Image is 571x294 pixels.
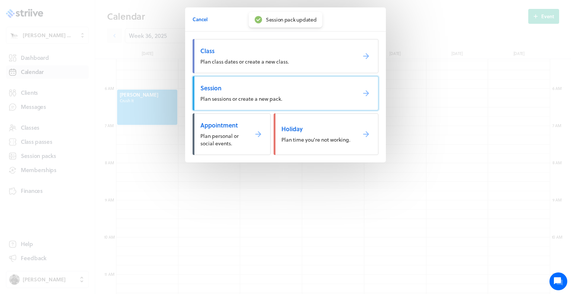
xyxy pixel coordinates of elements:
[193,16,208,23] span: Cancel
[12,87,137,101] button: New conversation
[200,132,239,147] span: Plan personal or social events.
[11,49,138,73] h2: We're here to help. Ask us anything!
[281,125,350,133] span: Holiday
[200,47,350,55] span: Class
[22,128,133,143] input: Search articles
[48,91,89,97] span: New conversation
[200,84,350,92] span: Session
[266,16,316,23] div: Session pack updated
[11,36,138,48] h1: Hi
[281,136,350,143] span: Plan time you're not working.
[200,121,242,129] span: Appointment
[549,272,567,290] iframe: gist-messenger-bubble-iframe
[200,95,282,103] span: Plan sessions or create a new pack.
[10,116,139,125] p: Find an answer quickly
[193,12,208,27] button: Cancel
[200,58,289,65] span: Plan class dates or create a new class.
